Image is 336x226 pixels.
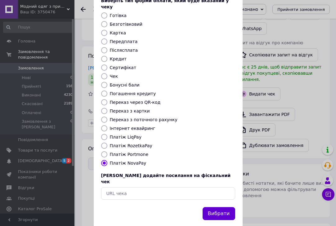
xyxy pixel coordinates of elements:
label: Чек [110,74,118,79]
label: Картка [110,30,126,35]
label: Передплата [110,39,138,44]
label: Готівка [110,13,127,18]
label: Платіж LiqPay [110,135,141,140]
label: Бонусні бали [110,82,140,87]
label: Кредит [110,56,127,61]
button: Вибрати [203,207,235,220]
label: Безготівковий [110,22,142,27]
label: Платіж Portmone [110,152,149,157]
label: Сертифікат [110,65,137,70]
label: Переказ з картки [110,109,150,113]
label: Погашення кредиту [110,91,156,96]
label: Переказ з поточного рахунку [110,117,177,122]
span: [PERSON_NAME] додайте посилання на фіскальний чек [101,173,231,184]
label: Переказ через QR-код [110,100,161,105]
label: Платіж RozetkaPay [110,143,152,148]
label: Післясплата [110,48,138,53]
label: Інтернет еквайринг [110,126,155,131]
label: Платіж NovaPay [110,161,146,166]
input: URL чека [101,187,235,200]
